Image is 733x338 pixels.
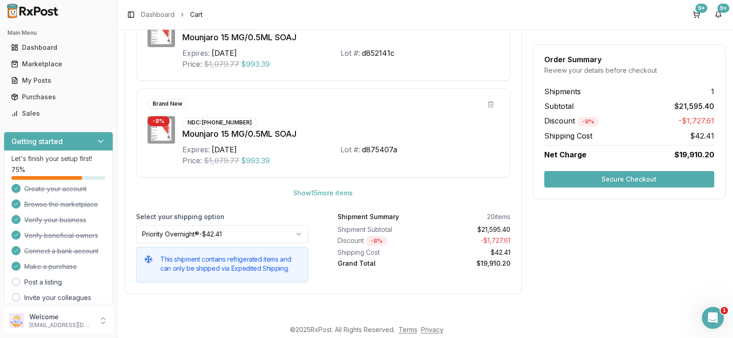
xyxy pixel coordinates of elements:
a: Marketplace [7,56,109,72]
button: Marketplace [4,57,113,71]
div: $21,595.40 [427,225,510,234]
div: 20 items [487,212,510,221]
div: Expires: [182,144,210,155]
p: Welcome [29,312,93,322]
div: Grand Total [338,259,420,268]
span: Shipments [544,86,581,97]
h5: This shipment contains refrigerated items and can only be shipped via Expedited Shipping. [160,255,301,273]
iframe: Intercom live chat [702,307,724,329]
span: $42.41 [690,130,714,141]
div: Discount [338,236,420,246]
img: Mounjaro 15 MG/0.5ML SOAJ [148,116,175,144]
div: Sales [11,109,106,118]
div: - 8 % [148,116,170,126]
span: Cart [190,10,202,19]
div: Shipment Summary [338,212,399,221]
div: Expires: [182,48,210,59]
img: RxPost Logo [4,4,62,18]
a: Purchases [7,89,109,105]
div: Lot #: [340,48,360,59]
span: 1 [711,86,714,97]
span: $993.39 [241,155,270,166]
div: Price: [182,155,202,166]
div: Mounjaro 15 MG/0.5ML SOAJ [182,128,499,140]
span: $1,079.77 [204,59,239,70]
nav: breadcrumb [141,10,202,19]
span: -$1,727.61 [678,115,714,127]
h3: Getting started [11,136,63,147]
button: 9+ [711,7,726,22]
div: Shipment Subtotal [338,225,420,234]
p: Let's finish your setup first! [11,154,105,163]
a: Post a listing [24,278,62,287]
a: Terms [399,326,417,333]
div: [DATE] [212,48,237,59]
div: Price: [182,59,202,70]
span: Browse the marketplace [24,200,98,209]
label: Select your shipping option [136,212,308,221]
div: $19,910.20 [427,259,510,268]
span: Connect a bank account [24,247,98,256]
div: $42.41 [427,248,510,257]
span: Net Charge [544,150,586,159]
span: Subtotal [544,101,574,112]
div: My Posts [11,76,106,85]
a: Sales [7,105,109,122]
a: My Posts [7,72,109,89]
a: Dashboard [141,10,175,19]
span: $993.39 [241,59,270,70]
span: 1 [721,307,728,314]
button: Sales [4,106,113,121]
span: Shipping Cost [544,130,592,141]
span: Verify beneficial owners [24,231,98,240]
div: Brand New [148,99,187,109]
button: My Posts [4,73,113,88]
span: Discount [544,116,599,125]
button: Dashboard [4,40,113,55]
span: Create your account [24,184,87,193]
div: NDC: [PHONE_NUMBER] [182,118,257,128]
div: [DATE] [212,144,237,155]
div: Lot #: [340,144,360,155]
div: - $1,727.61 [427,236,510,246]
span: $1,079.77 [204,155,239,166]
img: User avatar [9,313,24,328]
button: 9+ [689,7,704,22]
div: d852141c [362,48,394,59]
img: Mounjaro 15 MG/0.5ML SOAJ [148,20,175,47]
span: Make a purchase [24,262,77,271]
div: Review your details before checkout [544,66,714,75]
button: Purchases [4,90,113,104]
a: Invite your colleagues [24,293,91,302]
span: $19,910.20 [674,149,714,160]
div: Marketplace [11,59,106,69]
div: 9+ [717,4,729,13]
p: [EMAIL_ADDRESS][DOMAIN_NAME] [29,322,93,329]
a: Privacy [421,326,443,333]
div: Dashboard [11,43,106,52]
div: d875407a [362,144,397,155]
span: 75 % [11,165,25,174]
a: Dashboard [7,39,109,56]
button: Show15more items [286,185,360,201]
span: Verify your business [24,215,86,225]
div: Mounjaro 15 MG/0.5ML SOAJ [182,31,499,44]
div: Purchases [11,92,106,102]
div: - 8 % [366,236,388,246]
h2: Main Menu [7,29,109,37]
div: Shipping Cost [338,248,420,257]
div: 9+ [695,4,707,13]
span: $21,595.40 [674,101,714,112]
div: - 8 % [577,117,599,127]
button: Secure Checkout [544,171,714,188]
div: Order Summary [544,56,714,63]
